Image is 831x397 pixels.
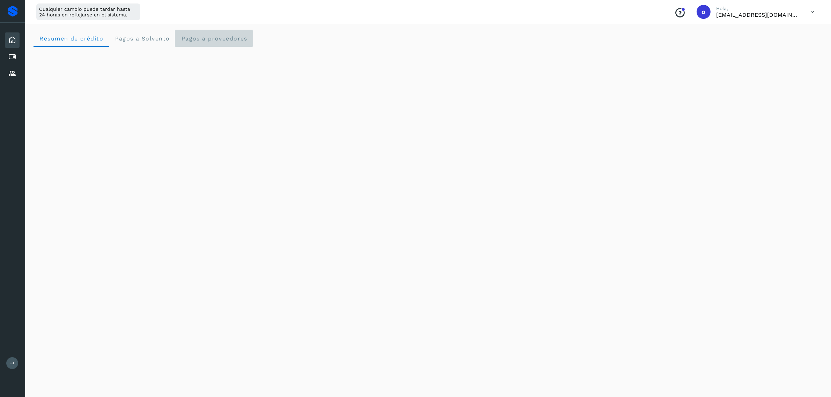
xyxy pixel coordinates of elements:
[5,32,20,48] div: Inicio
[181,35,247,42] span: Pagos a proveedores
[716,12,800,18] p: orlando@rfllogistics.com.mx
[39,35,103,42] span: Resumen de crédito
[5,49,20,65] div: Cuentas por pagar
[114,35,170,42] span: Pagos a Solvento
[5,66,20,81] div: Proveedores
[36,3,140,20] div: Cualquier cambio puede tardar hasta 24 horas en reflejarse en el sistema.
[716,6,800,12] p: Hola,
